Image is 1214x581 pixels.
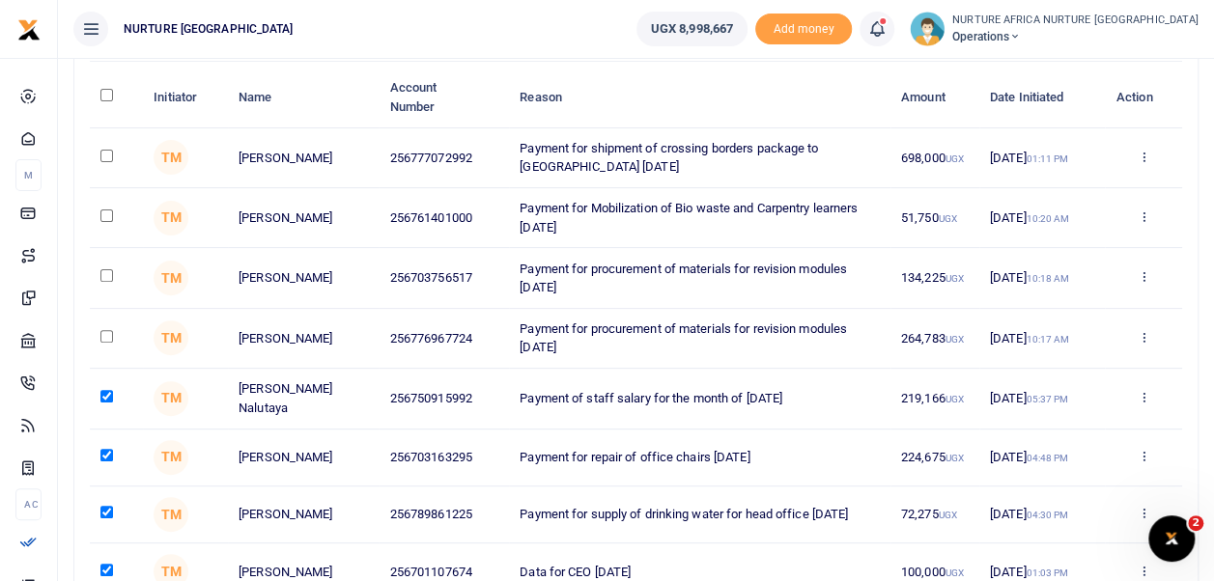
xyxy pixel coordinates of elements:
[755,20,852,35] a: Add money
[890,188,979,248] td: 51,750
[979,68,1105,127] th: Date Initiated: activate to sort column ascending
[17,18,41,41] img: logo-small
[946,453,964,463] small: UGX
[228,309,379,369] td: [PERSON_NAME]
[979,309,1105,369] td: [DATE]
[509,248,890,308] td: Payment for procurement of materials for revision modules [DATE]
[1148,515,1195,562] iframe: Intercom live chat
[15,488,42,520] li: Ac
[629,12,755,46] li: Wallet ballance
[979,128,1105,188] td: [DATE]
[890,128,979,188] td: 698,000
[890,486,979,543] td: 72,275
[228,128,379,188] td: [PERSON_NAME]
[636,12,748,46] a: UGX 8,998,667
[890,369,979,429] td: 219,166
[1026,213,1069,224] small: 10:20 AM
[154,140,188,175] span: Timothy Makumbi
[946,334,964,345] small: UGX
[17,21,41,36] a: logo-small logo-large logo-large
[946,273,964,284] small: UGX
[952,13,1199,29] small: NURTURE AFRICA NURTURE [GEOGRAPHIC_DATA]
[379,248,509,308] td: 256703756517
[15,159,42,191] li: M
[890,68,979,127] th: Amount: activate to sort column ascending
[1026,334,1069,345] small: 10:17 AM
[1026,273,1069,284] small: 10:18 AM
[979,369,1105,429] td: [DATE]
[509,369,890,429] td: Payment of staff salary for the month of [DATE]
[154,320,188,355] span: Timothy Makumbi
[228,369,379,429] td: [PERSON_NAME] Nalutaya
[938,510,956,520] small: UGX
[228,248,379,308] td: [PERSON_NAME]
[946,567,964,578] small: UGX
[979,248,1105,308] td: [DATE]
[90,68,143,127] th: : activate to sort column descending
[379,369,509,429] td: 256750915992
[154,440,188,475] span: Timothy Makumbi
[379,429,509,486] td: 256703163295
[910,12,1199,46] a: profile-user NURTURE AFRICA NURTURE [GEOGRAPHIC_DATA] Operations
[154,497,188,532] span: Timothy Makumbi
[509,486,890,543] td: Payment for supply of drinking water for head office [DATE]
[379,309,509,369] td: 256776967724
[379,486,509,543] td: 256789861225
[509,128,890,188] td: Payment for shipment of crossing borders package to [GEOGRAPHIC_DATA] [DATE]
[755,14,852,45] span: Add money
[938,213,956,224] small: UGX
[379,68,509,127] th: Account Number: activate to sort column ascending
[755,14,852,45] li: Toup your wallet
[890,429,979,486] td: 224,675
[1105,68,1182,127] th: Action: activate to sort column ascending
[946,394,964,404] small: UGX
[509,68,890,127] th: Reason: activate to sort column ascending
[1026,153,1068,164] small: 01:11 PM
[910,12,945,46] img: profile-user
[228,68,379,127] th: Name: activate to sort column ascending
[651,19,733,39] span: UGX 8,998,667
[228,188,379,248] td: [PERSON_NAME]
[154,381,188,416] span: Timothy Makumbi
[979,486,1105,543] td: [DATE]
[509,188,890,248] td: Payment for Mobilization of Bio waste and Carpentry learners [DATE]
[228,486,379,543] td: [PERSON_NAME]
[379,188,509,248] td: 256761401000
[509,309,890,369] td: Payment for procurement of materials for revision modules [DATE]
[1026,394,1068,404] small: 05:37 PM
[952,28,1199,45] span: Operations
[1026,567,1068,578] small: 01:03 PM
[154,261,188,295] span: Timothy Makumbi
[379,128,509,188] td: 256777072992
[890,309,979,369] td: 264,783
[154,201,188,235] span: Timothy Makumbi
[116,20,301,38] span: NURTURE [GEOGRAPHIC_DATA]
[890,248,979,308] td: 134,225
[143,68,228,127] th: Initiator: activate to sort column ascending
[509,429,890,486] td: Payment for repair of office chairs [DATE]
[1026,453,1068,463] small: 04:48 PM
[979,188,1105,248] td: [DATE]
[979,429,1105,486] td: [DATE]
[946,153,964,164] small: UGX
[1026,510,1068,520] small: 04:30 PM
[1188,515,1203,531] span: 2
[228,429,379,486] td: [PERSON_NAME]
